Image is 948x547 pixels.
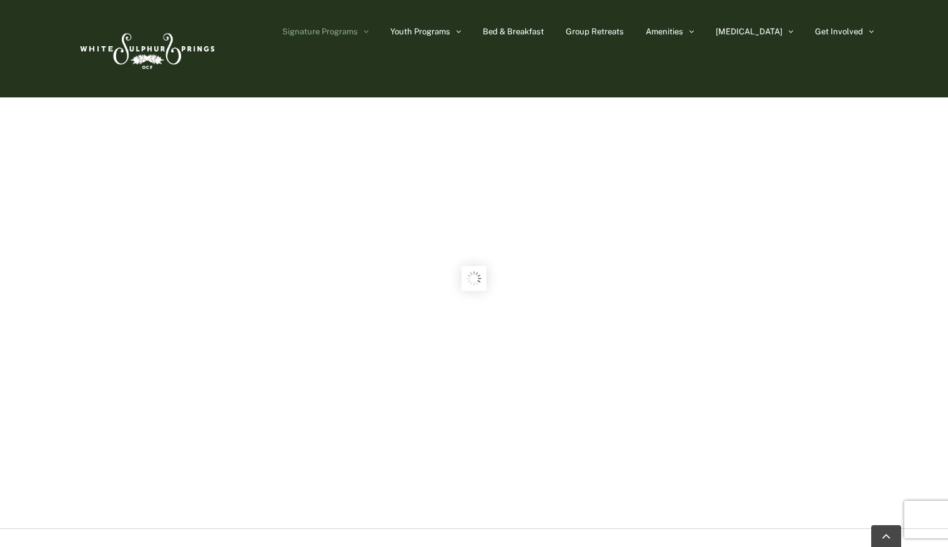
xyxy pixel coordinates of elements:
[390,27,450,36] span: Youth Programs
[815,27,863,36] span: Get Involved
[646,27,683,36] span: Amenities
[282,27,358,36] span: Signature Programs
[483,27,544,36] span: Bed & Breakfast
[716,27,783,36] span: [MEDICAL_DATA]
[566,27,624,36] span: Group Retreats
[74,19,218,78] img: White Sulphur Springs Logo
